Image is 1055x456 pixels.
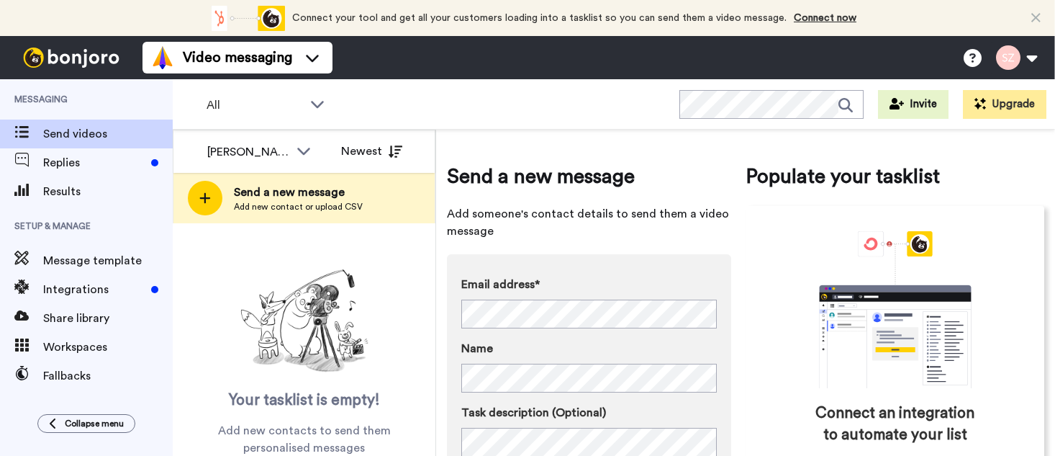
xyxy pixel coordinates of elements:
[43,281,145,298] span: Integrations
[43,367,173,385] span: Fallbacks
[232,264,376,379] img: ready-set-action.png
[207,143,289,161] div: [PERSON_NAME]
[229,390,380,411] span: Your tasklist is empty!
[447,162,731,191] span: Send a new message
[43,252,173,269] span: Message template
[794,13,856,23] a: Connect now
[963,90,1046,119] button: Upgrade
[461,276,717,293] label: Email address*
[292,13,787,23] span: Connect your tool and get all your customers loading into a tasklist so you can send them a video...
[43,183,173,200] span: Results
[207,97,303,114] span: All
[17,48,125,68] img: bj-logo-header-white.svg
[183,48,292,68] span: Video messaging
[878,90,948,119] button: Invite
[330,137,413,166] button: Newest
[234,184,363,201] span: Send a new message
[807,403,983,446] span: Connect an integration to automate your list
[151,46,174,69] img: vm-color.svg
[43,339,173,356] span: Workspaces
[787,231,1003,388] div: animation
[37,414,135,433] button: Collapse menu
[461,404,717,421] label: Task description (Optional)
[461,340,493,357] span: Name
[206,6,285,31] div: animation
[447,205,731,240] span: Add someone's contact details to send them a video message
[43,154,145,171] span: Replies
[65,418,124,429] span: Collapse menu
[234,201,363,213] span: Add new contact or upload CSV
[43,125,173,143] span: Send videos
[746,162,1044,191] span: Populate your tasklist
[43,310,173,327] span: Share library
